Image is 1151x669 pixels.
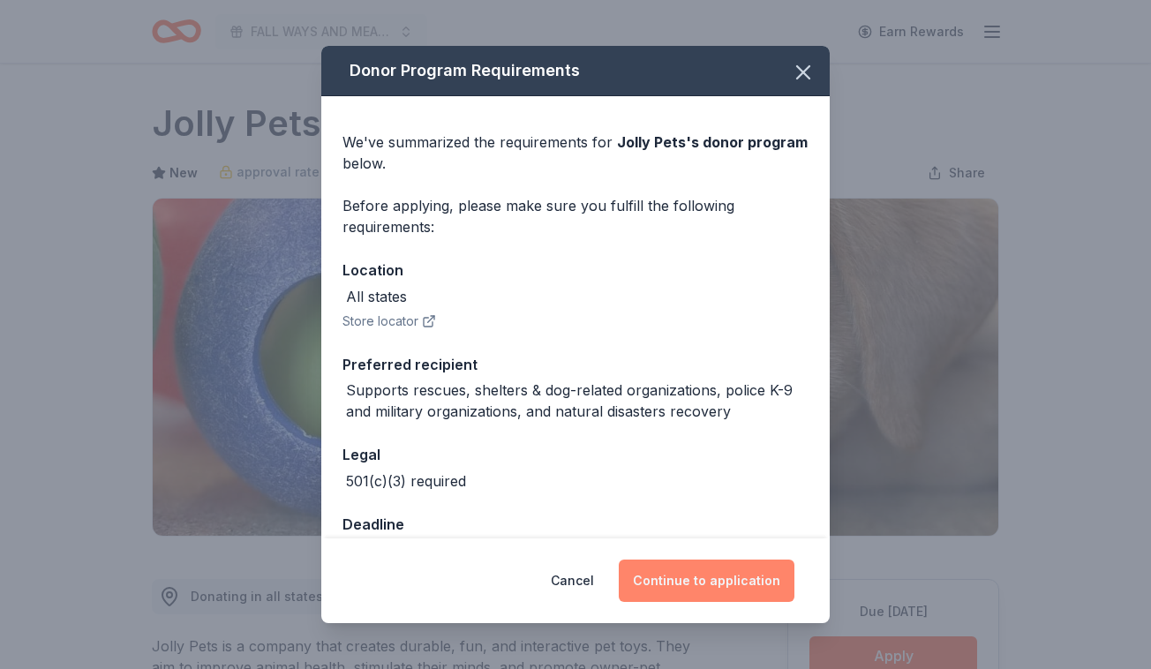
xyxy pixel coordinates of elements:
button: Store locator [342,311,436,332]
div: Before applying, please make sure you fulfill the following requirements: [342,195,809,237]
div: Donor Program Requirements [321,46,830,96]
div: Supports rescues, shelters & dog-related organizations, police K-9 and military organizations, an... [346,380,809,422]
div: Deadline [342,513,809,536]
div: Preferred recipient [342,353,809,376]
button: Continue to application [619,560,794,602]
div: All states [346,286,407,307]
span: Jolly Pets 's donor program [617,133,808,151]
div: Legal [342,443,809,466]
div: We've summarized the requirements for below. [342,132,809,174]
button: Cancel [551,560,594,602]
div: Location [342,259,809,282]
div: 501(c)(3) required [346,470,466,492]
